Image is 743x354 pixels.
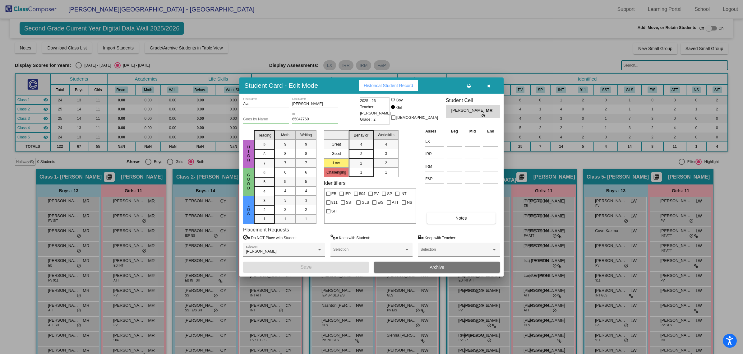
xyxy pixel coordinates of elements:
[305,151,307,156] span: 8
[281,132,289,138] span: Math
[305,198,307,203] span: 3
[246,173,252,190] span: Good
[378,132,395,138] span: Workskills
[263,170,265,175] span: 6
[385,142,387,147] span: 4
[385,151,387,156] span: 3
[243,117,289,122] input: goes by name
[451,107,486,114] span: [PERSON_NAME]
[243,227,289,233] label: Placement Requests
[385,160,387,166] span: 2
[425,162,444,171] input: assessment
[300,264,312,270] span: Save
[305,142,307,147] span: 9
[360,151,362,157] span: 3
[455,216,467,221] span: Notes
[346,199,353,206] span: SST
[374,190,379,198] span: PV
[263,151,265,157] span: 8
[305,188,307,194] span: 4
[360,142,362,147] span: 4
[430,265,444,270] span: Archive
[425,149,444,159] input: assessment
[257,133,271,138] span: Reading
[396,105,402,110] div: Girl
[246,249,277,254] span: [PERSON_NAME]
[331,199,338,206] span: 911
[360,98,376,104] span: 2025 - 26
[305,216,307,222] span: 1
[464,128,482,135] th: Mid
[418,235,456,241] label: = Keep with Teacher:
[324,180,345,186] label: Identifiers
[263,161,265,166] span: 7
[407,199,412,206] span: NS
[387,190,392,198] span: SP
[364,83,413,88] span: Historical Student Record
[263,216,265,222] span: 1
[425,174,444,184] input: assessment
[377,199,383,206] span: E/S
[359,80,418,91] button: Historical Student Record
[446,97,500,103] h3: Student Cell
[263,189,265,194] span: 4
[396,97,403,103] div: Boy
[392,199,399,206] span: ATT
[374,262,500,273] button: Archive
[360,104,391,116] span: Teacher: [PERSON_NAME]
[292,117,338,122] input: Enter ID
[284,151,286,156] span: 8
[263,198,265,203] span: 3
[243,235,298,241] label: = Do NOT Place with Student:
[345,190,351,198] span: IEP
[360,116,376,123] span: Grade : 2
[360,161,362,166] span: 2
[284,188,286,194] span: 4
[400,190,406,198] span: INT
[359,190,365,198] span: 504
[424,128,445,135] th: Asses
[427,212,495,224] button: Notes
[385,170,387,175] span: 1
[331,207,337,215] span: SIT
[330,235,370,241] label: = Keep with Student:
[284,170,286,175] span: 6
[354,133,368,138] span: Behavior
[305,160,307,166] span: 7
[263,142,265,147] span: 9
[284,179,286,184] span: 5
[445,128,464,135] th: Beg
[244,82,318,89] h3: Student Card - Edit Mode
[305,170,307,175] span: 6
[284,207,286,212] span: 2
[482,128,500,135] th: End
[246,203,252,216] span: Low
[284,198,286,203] span: 3
[284,216,286,222] span: 1
[263,179,265,185] span: 5
[331,190,336,198] span: EB
[425,137,444,146] input: assessment
[284,160,286,166] span: 7
[360,170,362,175] span: 1
[486,107,495,114] span: MR
[362,199,369,206] span: GLS
[246,145,252,162] span: High
[284,142,286,147] span: 9
[305,179,307,184] span: 5
[396,114,438,121] span: [DEMOGRAPHIC_DATA]
[263,207,265,213] span: 2
[305,207,307,212] span: 2
[243,262,369,273] button: Save
[300,132,312,138] span: Writing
